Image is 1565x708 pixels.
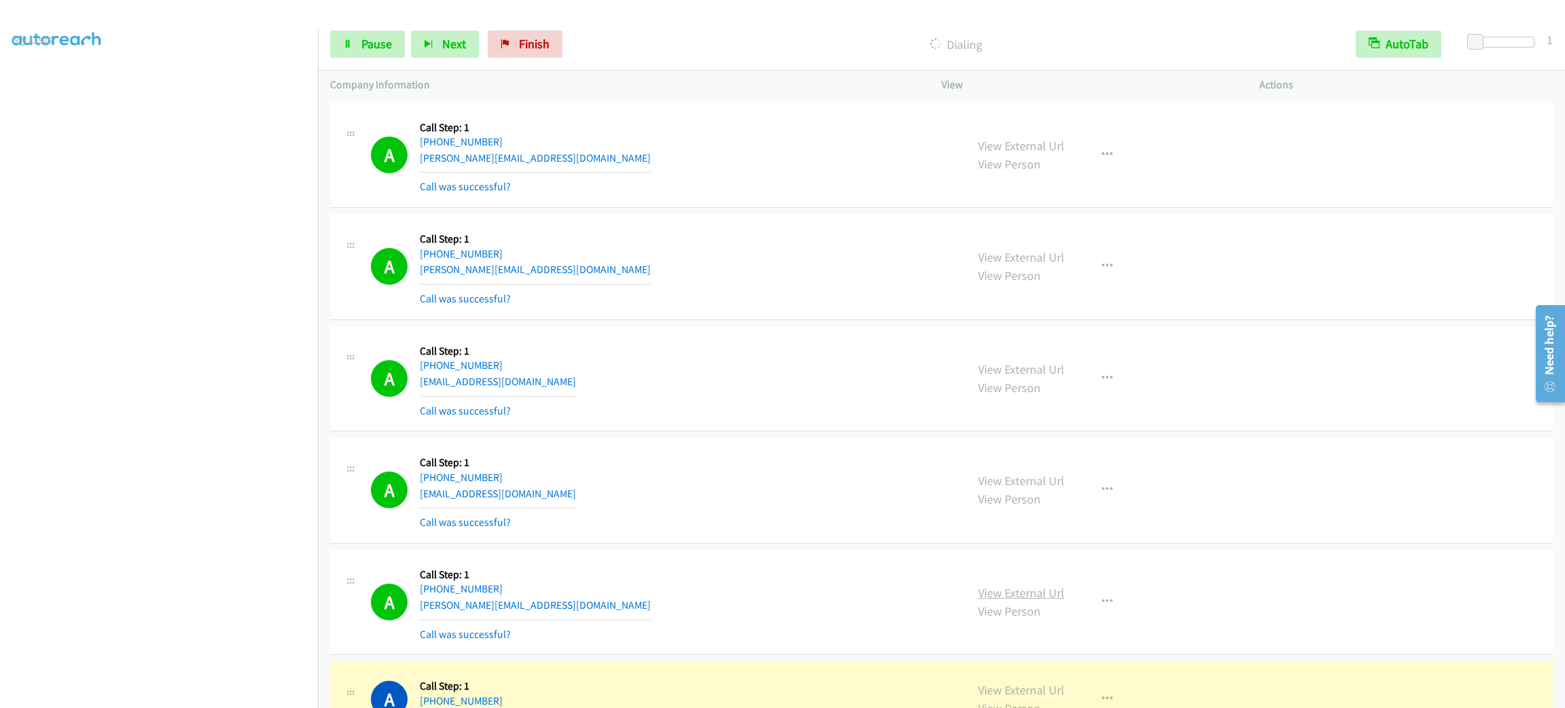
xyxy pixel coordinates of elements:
button: AutoTab [1356,31,1441,58]
a: View Person [978,380,1041,395]
span: Next [442,36,466,52]
p: Dialing [581,35,1331,54]
a: Call was successful? [420,404,511,417]
div: 1 [1547,31,1553,49]
a: [PERSON_NAME][EMAIL_ADDRESS][DOMAIN_NAME] [420,263,651,276]
span: Pause [361,36,392,52]
a: View External Url [978,682,1064,698]
a: View External Url [978,361,1064,377]
a: View Person [978,156,1041,172]
a: View External Url [978,138,1064,154]
a: [PHONE_NUMBER] [420,471,503,484]
a: My Lists [12,31,53,47]
a: View Person [978,491,1041,507]
h5: Call Step: 1 [420,456,576,470]
h5: Call Step: 1 [420,344,576,358]
iframe: Resource Center [1526,300,1565,408]
h1: A [371,584,408,620]
iframe: To enrich screen reader interactions, please activate Accessibility in Grammarly extension settings [12,60,318,706]
a: Call was successful? [420,292,511,305]
a: [PERSON_NAME][EMAIL_ADDRESS][DOMAIN_NAME] [420,599,651,612]
a: View External Url [978,585,1064,601]
a: View External Url [978,473,1064,489]
a: [EMAIL_ADDRESS][DOMAIN_NAME] [420,487,576,500]
p: Actions [1259,77,1553,93]
a: [EMAIL_ADDRESS][DOMAIN_NAME] [420,375,576,388]
a: [PHONE_NUMBER] [420,247,503,260]
button: Next [411,31,479,58]
a: [PHONE_NUMBER] [420,135,503,148]
h5: Call Step: 1 [420,232,651,246]
a: Call was successful? [420,180,511,193]
a: [PHONE_NUMBER] [420,359,503,372]
h5: Call Step: 1 [420,121,651,135]
a: Call was successful? [420,516,511,529]
a: Call was successful? [420,628,511,641]
h1: A [371,360,408,397]
a: Finish [488,31,562,58]
a: [PHONE_NUMBER] [420,694,503,707]
a: View Person [978,268,1041,283]
span: Finish [519,36,550,52]
p: Company Information [330,77,917,93]
p: View [941,77,1235,93]
a: [PHONE_NUMBER] [420,582,503,595]
h1: A [371,137,408,173]
h5: Call Step: 1 [420,568,651,582]
a: Pause [330,31,405,58]
h1: A [371,472,408,508]
a: View External Url [978,249,1064,265]
h5: Call Step: 1 [420,679,576,693]
h1: A [371,248,408,285]
a: [PERSON_NAME][EMAIL_ADDRESS][DOMAIN_NAME] [420,152,651,164]
a: View Person [978,603,1041,619]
